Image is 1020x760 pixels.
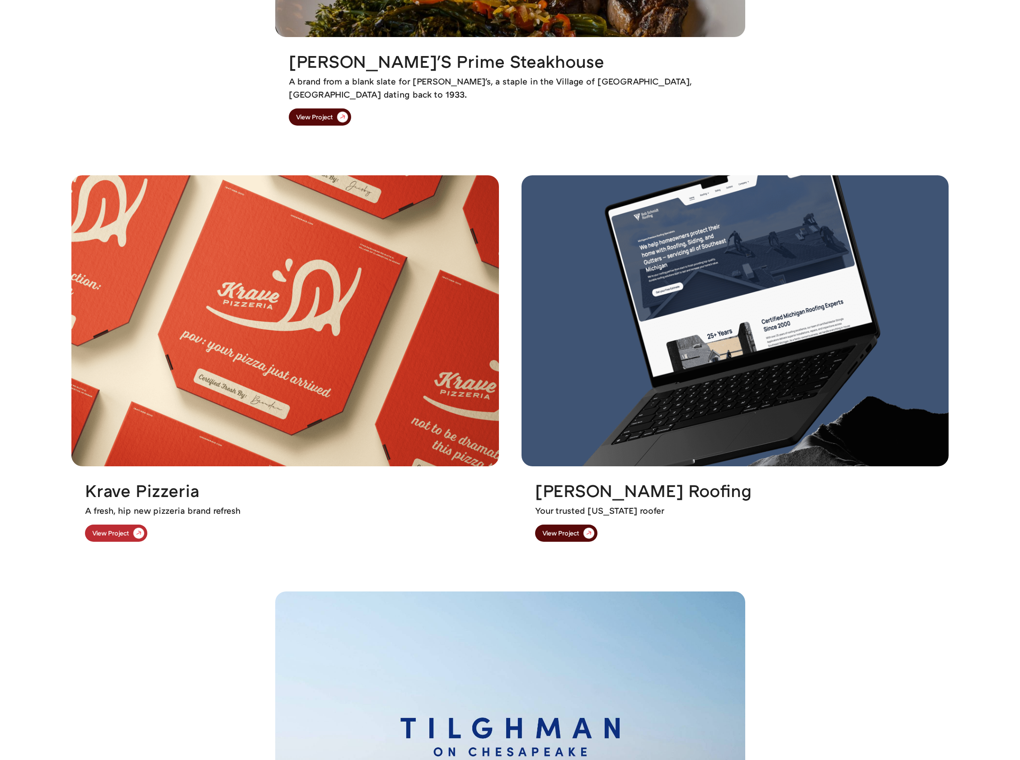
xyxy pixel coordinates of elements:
[542,530,579,536] div: View Project
[289,51,604,71] h2: [PERSON_NAME]'s Prime Steakhouse
[85,525,147,542] a: View Project
[85,480,199,501] h2: Krave Pizzeria
[535,525,597,542] a: View Project
[535,480,752,501] h2: [PERSON_NAME] Roofing
[289,108,351,126] a: View Project
[92,530,129,536] div: View Project
[289,75,732,101] p: A brand from a blank slate for [PERSON_NAME]'s, a staple in the Village of [GEOGRAPHIC_DATA], [GE...
[85,504,240,517] p: A fresh, hip new pizzeria brand refresh
[535,504,664,517] p: Your trusted [US_STATE] roofer
[296,114,333,120] div: View Project
[522,175,949,466] img: Bob Schmidt Roofing Redesign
